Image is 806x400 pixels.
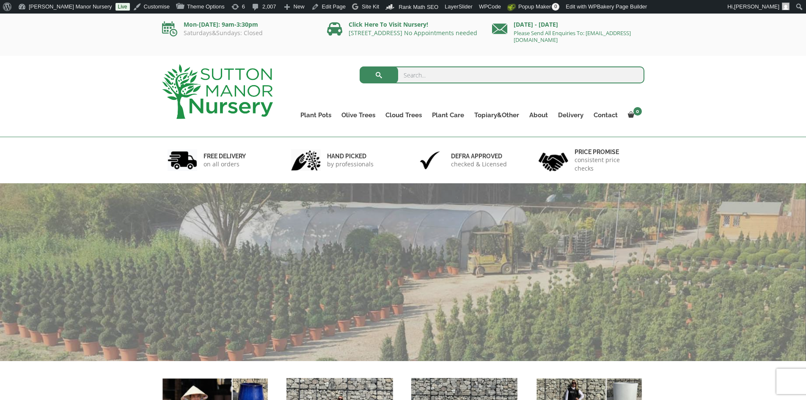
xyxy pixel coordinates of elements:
[295,109,336,121] a: Plant Pots
[524,109,553,121] a: About
[380,109,427,121] a: Cloud Trees
[162,19,314,30] p: Mon-[DATE]: 9am-3:30pm
[349,20,428,28] a: Click Here To Visit Nursery!
[427,109,469,121] a: Plant Care
[204,160,246,168] p: on all orders
[514,29,631,44] a: Please Send All Enquiries To: [EMAIL_ADDRESS][DOMAIN_NAME]
[575,148,639,156] h6: Price promise
[327,152,374,160] h6: hand picked
[327,160,374,168] p: by professionals
[336,109,380,121] a: Olive Trees
[553,109,589,121] a: Delivery
[469,109,524,121] a: Topiary&Other
[204,152,246,160] h6: FREE DELIVERY
[162,64,273,119] img: logo
[575,156,639,173] p: consistent price checks
[415,149,445,171] img: 3.jpg
[623,109,644,121] a: 0
[633,107,642,116] span: 0
[291,149,321,171] img: 2.jpg
[589,109,623,121] a: Contact
[539,147,568,173] img: 4.jpg
[162,30,314,36] p: Saturdays&Sundays: Closed
[168,149,197,171] img: 1.jpg
[360,66,644,83] input: Search...
[552,3,559,11] span: 0
[349,29,477,37] a: [STREET_ADDRESS] No Appointments needed
[734,3,779,10] span: [PERSON_NAME]
[451,152,507,160] h6: Defra approved
[492,19,644,30] p: [DATE] - [DATE]
[399,4,438,10] span: Rank Math SEO
[362,3,379,10] span: Site Kit
[116,3,130,11] a: Live
[451,160,507,168] p: checked & Licensed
